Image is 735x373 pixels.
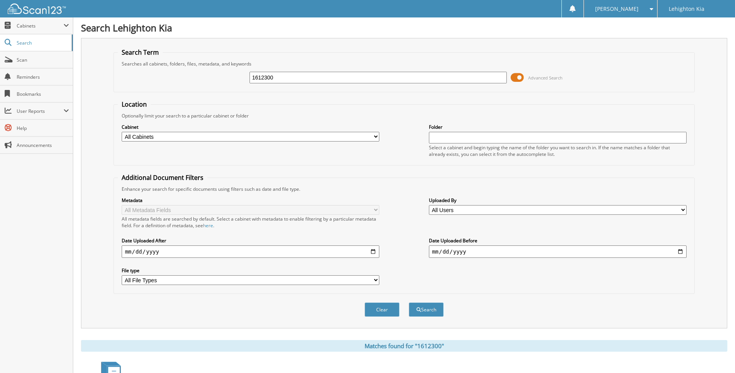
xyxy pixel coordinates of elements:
span: Cabinets [17,22,64,29]
span: Bookmarks [17,91,69,97]
a: here [203,222,213,229]
div: Matches found for "1612300" [81,340,727,352]
input: start [122,245,379,258]
span: [PERSON_NAME] [595,7,639,11]
div: Select a cabinet and begin typing the name of the folder you want to search in. If the name match... [429,144,687,157]
legend: Search Term [118,48,163,57]
label: File type [122,267,379,274]
button: Clear [365,302,399,317]
span: Reminders [17,74,69,80]
label: Date Uploaded Before [429,237,687,244]
span: Search [17,40,68,46]
div: Optionally limit your search to a particular cabinet or folder [118,112,690,119]
label: Uploaded By [429,197,687,204]
img: scan123-logo-white.svg [8,3,66,14]
legend: Location [118,100,151,109]
label: Cabinet [122,124,379,130]
span: Help [17,125,69,131]
button: Search [409,302,444,317]
label: Metadata [122,197,379,204]
div: Enhance your search for specific documents using filters such as date and file type. [118,186,690,192]
h1: Search Lehighton Kia [81,21,727,34]
legend: Additional Document Filters [118,173,207,182]
span: Advanced Search [528,75,563,81]
span: Announcements [17,142,69,149]
label: Folder [429,124,687,130]
span: User Reports [17,108,64,114]
input: end [429,245,687,258]
span: Lehighton Kia [669,7,704,11]
label: Date Uploaded After [122,237,379,244]
div: Searches all cabinets, folders, files, metadata, and keywords [118,60,690,67]
div: All metadata fields are searched by default. Select a cabinet with metadata to enable filtering b... [122,216,379,229]
span: Scan [17,57,69,63]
